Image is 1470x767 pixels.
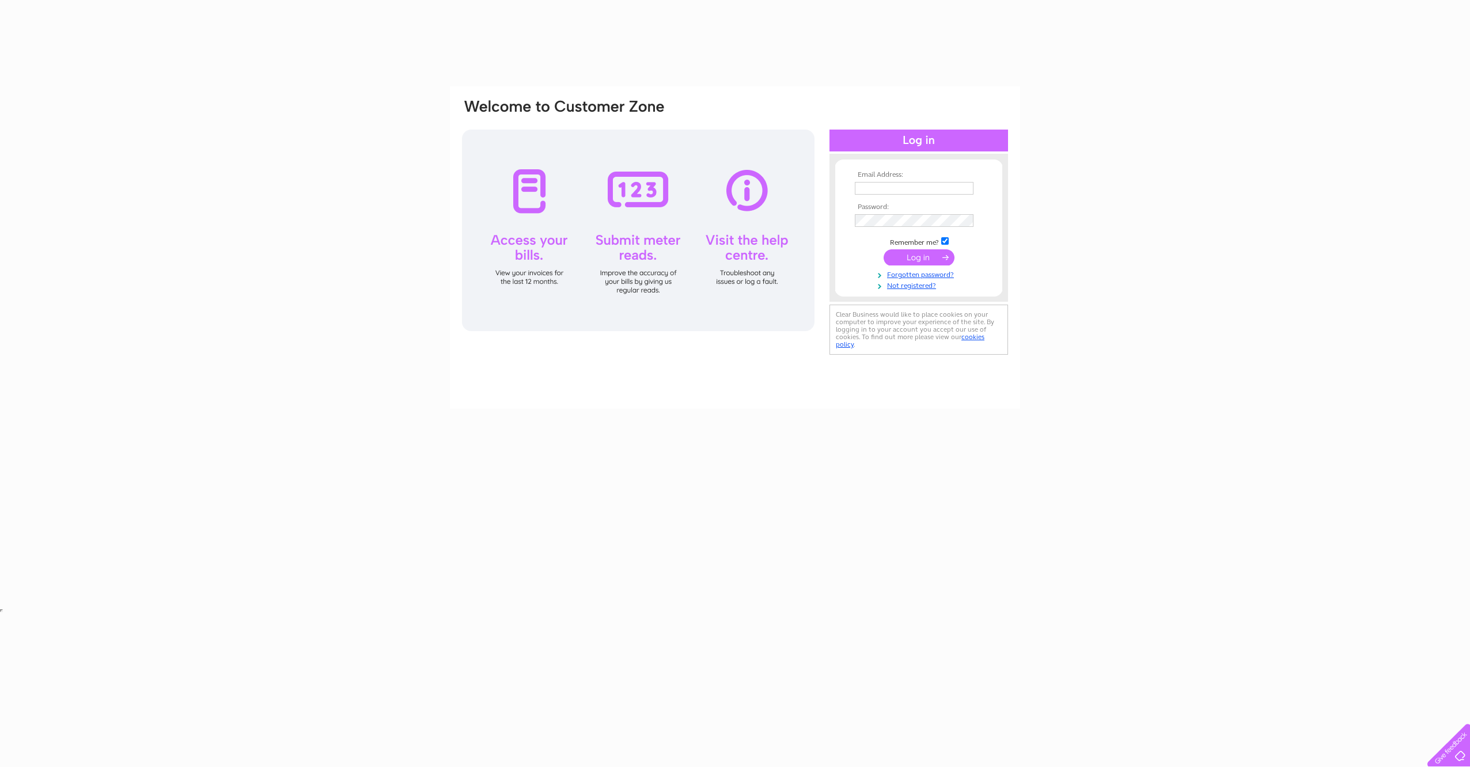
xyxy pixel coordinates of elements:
[852,203,986,211] th: Password:
[855,268,986,279] a: Forgotten password?
[852,171,986,179] th: Email Address:
[855,279,986,290] a: Not registered?
[829,305,1008,355] div: Clear Business would like to place cookies on your computer to improve your experience of the sit...
[836,333,984,348] a: cookies policy
[884,249,954,265] input: Submit
[852,236,986,247] td: Remember me?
